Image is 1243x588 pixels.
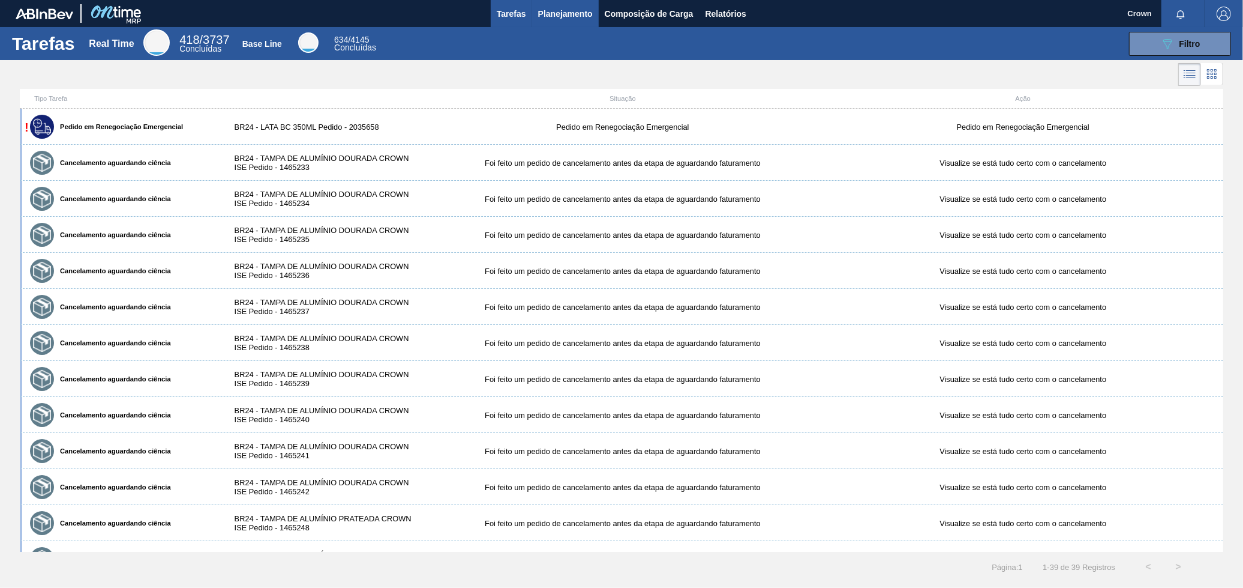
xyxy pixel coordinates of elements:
[1129,32,1231,56] button: Filtro
[823,95,1223,102] div: Ação
[223,226,423,244] div: BR24 - TAMPA DE ALUMÍNIO DOURADA CROWN ISE Pedido - 1465235
[823,231,1223,240] div: Visualize se está tudo certo com o cancelamento
[823,483,1223,492] div: Visualize se está tudo certo com o cancelamento
[823,447,1223,456] div: Visualize se está tudo certo com o cancelamento
[25,121,29,134] span: !
[422,95,822,102] div: Situação
[538,7,593,21] span: Planejamento
[179,44,221,53] span: Concluídas
[334,36,376,52] div: Base Line
[223,123,423,132] div: BR24 - LATA BC 350ML Pedido - 2035658
[1217,7,1231,21] img: Logout
[223,406,423,424] div: BR24 - TAMPA DE ALUMÍNIO DOURADA CROWN ISE Pedido - 1465240
[179,35,229,53] div: Real Time
[223,262,423,280] div: BR24 - TAMPA DE ALUMÍNIO DOURADA CROWN ISE Pedido - 1465236
[16,8,73,19] img: TNhmsLtSVTkK8tSr43FrP2fwEKptu5GPRR3wAAAABJRU5ErkJggg==
[54,375,171,383] label: Cancelamento aguardando ciência
[422,519,822,528] div: Foi feito um pedido de cancelamento antes da etapa de aguardando faturamento
[223,154,423,172] div: BR24 - TAMPA DE ALUMÍNIO DOURADA CROWN ISE Pedido - 1465233
[12,37,75,50] h1: Tarefas
[242,39,282,49] div: Base Line
[992,563,1022,572] span: Página : 1
[1133,552,1163,582] button: <
[223,442,423,460] div: BR24 - TAMPA DE ALUMÍNIO DOURADA CROWN ISE Pedido - 1465241
[179,33,229,46] span: / 3737
[422,195,822,204] div: Foi feito um pedido de cancelamento antes da etapa de aguardando faturamento
[334,35,348,44] span: 634
[223,298,423,316] div: BR24 - TAMPA DE ALUMÍNIO DOURADA CROWN ISE Pedido - 1465237
[223,370,423,388] div: BR24 - TAMPA DE ALUMÍNIO DOURADA CROWN ISE Pedido - 1465239
[823,375,1223,384] div: Visualize se está tudo certo com o cancelamento
[422,123,822,132] div: Pedido em Renegociação Emergencial
[422,375,822,384] div: Foi feito um pedido de cancelamento antes da etapa de aguardando faturamento
[54,159,171,166] label: Cancelamento aguardando ciência
[1178,63,1201,86] div: Visão em Lista
[605,7,693,21] span: Composição de Carga
[22,95,223,102] div: Tipo Tarefa
[422,231,822,240] div: Foi feito um pedido de cancelamento antes da etapa de aguardando faturamento
[422,483,822,492] div: Foi feito um pedido de cancelamento antes da etapa de aguardando faturamento
[334,35,369,44] span: / 4145
[1161,5,1200,22] button: Notificações
[497,7,526,21] span: Tarefas
[823,339,1223,348] div: Visualize se está tudo certo com o cancelamento
[823,159,1223,168] div: Visualize se está tudo certo com o cancelamento
[422,411,822,420] div: Foi feito um pedido de cancelamento antes da etapa de aguardando faturamento
[823,195,1223,204] div: Visualize se está tudo certo com o cancelamento
[54,483,171,491] label: Cancelamento aguardando ciência
[334,43,376,52] span: Concluídas
[223,334,423,352] div: BR24 - TAMPA DE ALUMÍNIO DOURADA CROWN ISE Pedido - 1465238
[223,514,423,532] div: BR24 - TAMPA DE ALUMÍNIO PRATEADA CROWN ISE Pedido - 1465248
[54,195,171,202] label: Cancelamento aguardando ciência
[54,267,171,274] label: Cancelamento aguardando ciência
[422,447,822,456] div: Foi feito um pedido de cancelamento antes da etapa de aguardando faturamento
[823,267,1223,276] div: Visualize se está tudo certo com o cancelamento
[223,190,423,208] div: BR24 - TAMPA DE ALUMÍNIO DOURADA CROWN ISE Pedido - 1465234
[823,123,1223,132] div: Pedido em Renegociação Emergencial
[823,411,1223,420] div: Visualize se está tudo certo com o cancelamento
[143,29,170,56] div: Real Time
[422,303,822,312] div: Foi feito um pedido de cancelamento antes da etapa de aguardando faturamento
[54,411,171,419] label: Cancelamento aguardando ciência
[54,231,171,238] label: Cancelamento aguardando ciência
[422,267,822,276] div: Foi feito um pedido de cancelamento antes da etapa de aguardando faturamento
[422,159,822,168] div: Foi feito um pedido de cancelamento antes da etapa de aguardando faturamento
[179,33,199,46] span: 418
[1179,39,1200,49] span: Filtro
[823,519,1223,528] div: Visualize se está tudo certo com o cancelamento
[1041,563,1115,572] span: 1 - 39 de 39 Registros
[298,32,319,53] div: Base Line
[422,339,822,348] div: Foi feito um pedido de cancelamento antes da etapa de aguardando faturamento
[223,550,423,568] div: BR24 - TAMPA DE ALUMÍNIO PRATEADA CROWN ISE Pedido - 1465249
[223,478,423,496] div: BR24 - TAMPA DE ALUMÍNIO DOURADA CROWN ISE Pedido - 1465242
[1201,63,1223,86] div: Visão em Cards
[54,123,183,130] label: Pedido em Renegociação Emergencial
[89,38,134,49] div: Real Time
[54,447,171,455] label: Cancelamento aguardando ciência
[54,339,171,347] label: Cancelamento aguardando ciência
[54,520,171,527] label: Cancelamento aguardando ciência
[823,303,1223,312] div: Visualize se está tudo certo com o cancelamento
[1163,552,1193,582] button: >
[705,7,746,21] span: Relatórios
[54,303,171,311] label: Cancelamento aguardando ciência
